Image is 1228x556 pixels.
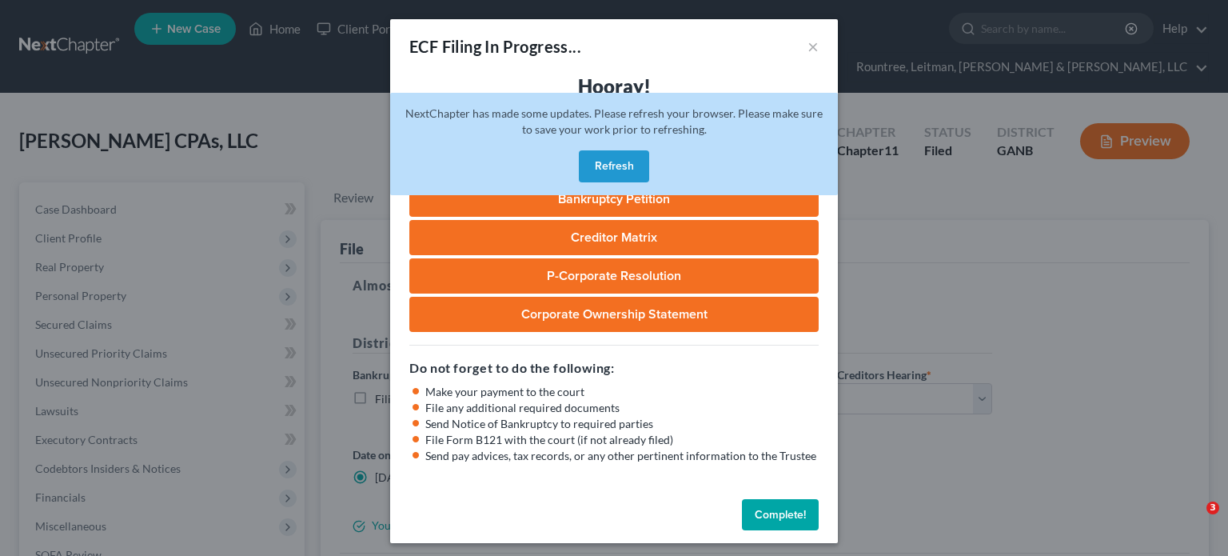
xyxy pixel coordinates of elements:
[409,358,819,378] h5: Do not forget to do the following:
[425,448,819,464] li: Send pay advices, tax records, or any other pertinent information to the Trustee
[579,150,649,182] button: Refresh
[409,74,819,99] h3: Hooray!
[409,35,581,58] div: ECF Filing In Progress...
[425,416,819,432] li: Send Notice of Bankruptcy to required parties
[409,297,819,332] a: Corporate Ownership Statement
[409,220,819,255] a: Creditor Matrix
[425,400,819,416] li: File any additional required documents
[425,432,819,448] li: File Form B121 with the court (if not already filed)
[425,384,819,400] li: Make your payment to the court
[1206,502,1219,514] span: 3
[807,37,819,56] button: ×
[409,258,819,294] a: P-Corporate Resolution
[405,106,823,136] span: NextChapter has made some updates. Please refresh your browser. Please make sure to save your wor...
[1174,502,1212,540] iframe: Intercom live chat
[742,499,819,531] button: Complete!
